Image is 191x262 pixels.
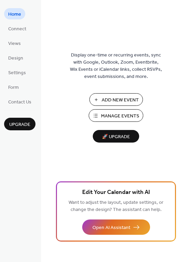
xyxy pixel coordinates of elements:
[8,99,31,106] span: Contact Us
[4,52,27,63] a: Design
[70,52,162,80] span: Display one-time or recurring events, sync with Google, Outlook, Zoom, Eventbrite, Wix Events or ...
[4,81,23,93] a: Form
[8,69,26,77] span: Settings
[4,67,30,78] a: Settings
[4,23,30,34] a: Connect
[8,40,21,47] span: Views
[92,224,130,231] span: Open AI Assistant
[89,109,143,122] button: Manage Events
[9,121,30,128] span: Upgrade
[97,132,135,142] span: 🚀 Upgrade
[69,198,163,214] span: Want to adjust the layout, update settings, or change the design? The assistant can help.
[8,11,21,18] span: Home
[8,55,23,62] span: Design
[101,113,139,120] span: Manage Events
[4,118,35,130] button: Upgrade
[4,37,25,49] a: Views
[4,96,35,107] a: Contact Us
[4,8,25,19] a: Home
[82,188,150,197] span: Edit Your Calendar with AI
[93,130,139,143] button: 🚀 Upgrade
[82,219,150,235] button: Open AI Assistant
[102,97,139,104] span: Add New Event
[8,84,19,91] span: Form
[8,26,26,33] span: Connect
[89,93,143,106] button: Add New Event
